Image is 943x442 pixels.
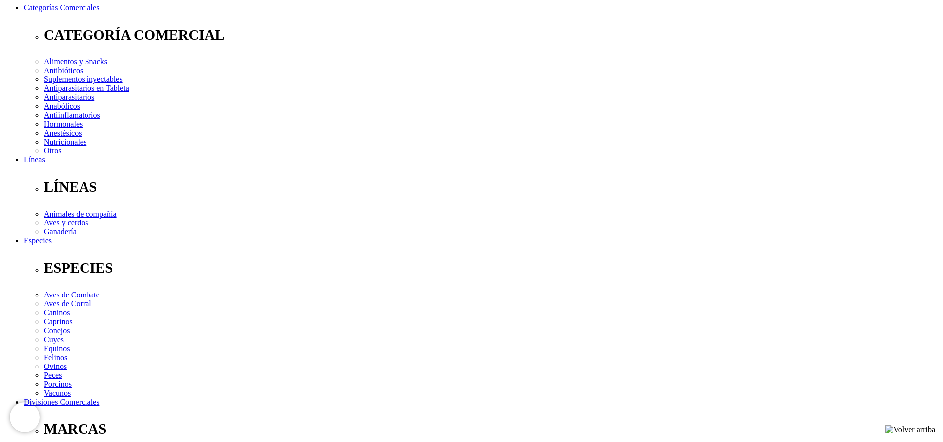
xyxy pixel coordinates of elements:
a: Antiinflamatorios [44,111,100,119]
a: Hormonales [44,120,83,128]
a: Suplementos inyectables [44,75,123,83]
a: Peces [44,371,62,379]
a: Alimentos y Snacks [44,57,107,66]
a: Anabólicos [44,102,80,110]
a: Aves de Corral [44,299,91,308]
a: Otros [44,147,62,155]
a: Aves y cerdos [44,219,88,227]
a: Porcinos [44,380,72,388]
p: LÍNEAS [44,179,939,195]
a: Aves de Combate [44,291,100,299]
a: Antibióticos [44,66,83,74]
a: Especies [24,236,52,245]
a: Animales de compañía [44,210,117,218]
a: Felinos [44,353,67,362]
p: CATEGORÍA COMERCIAL [44,27,939,43]
a: Ganadería [44,227,77,236]
img: Volver arriba [885,425,935,434]
a: Anestésicos [44,129,82,137]
a: Caprinos [44,317,73,326]
a: Vacunos [44,389,71,397]
a: Antiparasitarios en Tableta [44,84,129,92]
a: Conejos [44,326,70,335]
p: MARCAS [44,421,939,437]
a: Ovinos [44,362,67,370]
a: Caninos [44,308,70,317]
a: Líneas [24,155,45,164]
a: Categorías Comerciales [24,3,99,12]
a: Cuyes [44,335,64,344]
a: Equinos [44,344,70,353]
a: Antiparasitarios [44,93,94,101]
a: Nutricionales [44,138,86,146]
iframe: Brevo live chat [10,402,40,432]
a: Divisiones Comerciales [24,398,99,406]
p: ESPECIES [44,260,939,276]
